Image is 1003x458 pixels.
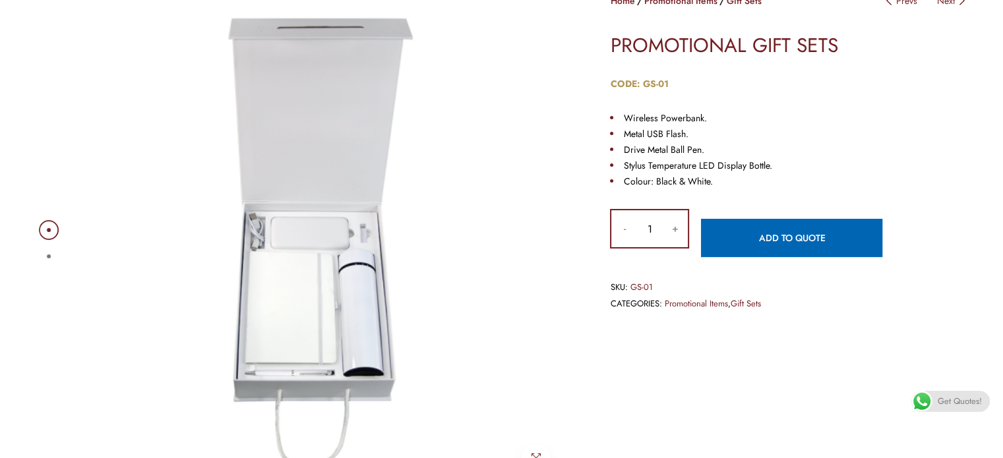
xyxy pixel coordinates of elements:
[610,297,661,310] span: Categories:
[611,210,638,247] input: -
[610,32,966,59] h1: PROMOTIONAL GIFT SETS​
[47,228,51,232] button: 1 of 2
[730,297,760,310] a: Gift Sets
[623,159,772,172] span: Stylus Temperature LED Display Bottle.
[661,210,688,247] input: +
[610,77,668,90] strong: CODE: GS-01
[638,210,661,247] input: Product quantity
[610,281,627,293] span: SKU:
[938,391,982,412] span: Get Quotes!
[664,297,727,310] a: Promotional Items
[623,143,704,156] span: Drive Metal Ball Pen.
[701,219,882,257] a: Add to quote
[623,175,712,188] span: Colour: Black & White.
[623,111,706,125] span: Wireless Powerbank.
[47,254,51,258] button: 2 of 2
[623,127,688,140] span: Metal USB Flash.
[630,281,652,293] span: GS-01
[610,297,966,311] span: ,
